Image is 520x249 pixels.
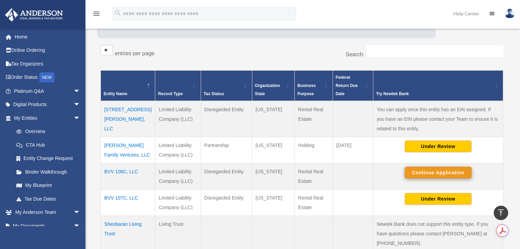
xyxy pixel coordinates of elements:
[494,206,508,220] a: vertical_align_top
[92,10,101,18] i: menu
[333,70,373,101] th: Federal Return Due Date: Activate to sort
[10,125,84,138] a: Overview
[295,189,333,216] td: Rental Real Estate
[74,98,87,112] span: arrow_drop_down
[158,91,183,96] span: Record Type
[115,50,155,56] label: entries per page
[5,71,91,85] a: Order StatusNEW
[295,70,333,101] th: Business Purpose: Activate to sort
[5,30,91,44] a: Home
[497,208,505,217] i: vertical_align_top
[155,163,201,189] td: Limited Liability Company (LLC)
[405,167,471,178] button: Continue Application
[74,111,87,125] span: arrow_drop_down
[405,193,471,205] button: Under Review
[204,91,224,96] span: Tax Status
[5,219,91,233] a: My Documentsarrow_drop_down
[5,44,91,57] a: Online Ordering
[10,152,87,165] a: Entity Change Request
[252,189,294,216] td: [US_STATE]
[101,101,155,137] td: [STREET_ADDRESS][PERSON_NAME], LLC
[74,84,87,98] span: arrow_drop_down
[5,98,91,112] a: Digital Productsarrow_drop_down
[5,84,91,98] a: Platinum Q&Aarrow_drop_down
[201,137,252,163] td: Partnership
[92,12,101,18] a: menu
[201,70,252,101] th: Tax Status: Activate to sort
[10,179,87,192] a: My Blueprint
[114,9,122,17] i: search
[101,189,155,216] td: BVV 107C, LLC
[201,189,252,216] td: Disregarded Entity
[252,101,294,137] td: [US_STATE]
[5,206,91,219] a: My Anderson Teamarrow_drop_down
[3,8,65,21] img: Anderson Advisors Platinum Portal
[255,83,280,96] span: Organization State
[373,70,503,101] th: Try Newtek Bank : Activate to sort
[5,111,87,125] a: My Entitiesarrow_drop_down
[5,57,91,71] a: Tax Organizers
[155,101,201,137] td: Limited Liability Company (LLC)
[346,52,364,57] label: Search:
[505,9,515,18] img: User Pic
[295,163,333,189] td: Rental Real Estate
[252,70,294,101] th: Organization State: Activate to sort
[297,83,316,96] span: Business Purpose
[101,163,155,189] td: BVV 106C, LLC
[101,70,155,101] th: Entity Name: Activate to invert sorting
[155,189,201,216] td: Limited Liability Company (LLC)
[295,137,333,163] td: Holding
[10,192,87,206] a: Tax Due Dates
[10,138,87,152] a: CTA Hub
[39,72,54,83] div: NEW
[101,137,155,163] td: [PERSON_NAME] Family Ventures, LLC
[252,163,294,189] td: [US_STATE]
[155,137,201,163] td: Limited Liability Company (LLC)
[376,90,493,98] div: Try Newtek Bank
[201,101,252,137] td: Disregarded Entity
[333,137,373,163] td: [DATE]
[10,165,87,179] a: Binder Walkthrough
[336,75,358,96] span: Federal Return Due Date
[295,101,333,137] td: Rental Real Estate
[155,70,201,101] th: Record Type: Activate to sort
[74,219,87,233] span: arrow_drop_down
[74,206,87,220] span: arrow_drop_down
[373,101,503,137] td: You can apply once this entity has an EIN assigned. If you have an EIN please contact your Team t...
[201,163,252,189] td: Disregarded Entity
[104,91,127,96] span: Entity Name
[405,141,471,152] button: Under Review
[252,137,294,163] td: [US_STATE]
